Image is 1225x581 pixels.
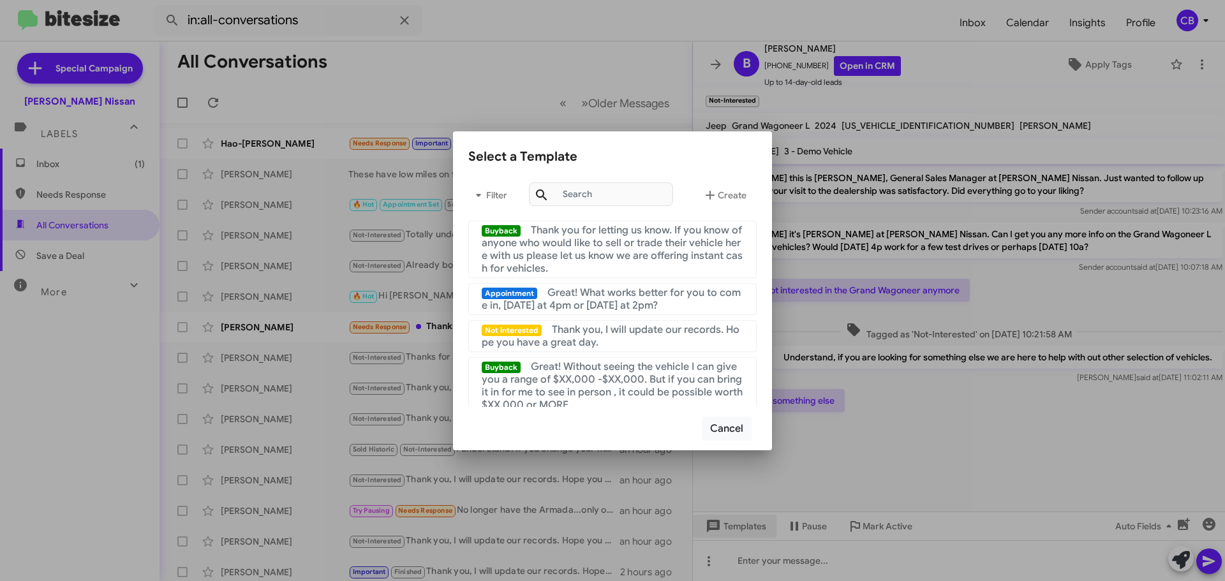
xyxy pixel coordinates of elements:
span: Great! What works better for you to come in, [DATE] at 4pm or [DATE] at 2pm? [482,286,741,312]
div: Select a Template [468,147,757,167]
button: Filter [468,180,509,210]
span: Filter [468,184,509,207]
button: Create [692,180,757,210]
span: Buyback [482,362,521,373]
span: Not interested [482,325,542,336]
span: Thank you for letting us know. If you know of anyone who would like to sell or trade their vehicl... [482,224,743,275]
button: Cancel [702,416,752,441]
span: Create [702,184,746,207]
span: Great! Without seeing the vehicle I can give you a range of $XX,000 -$XX,000. But if you can brin... [482,360,743,411]
span: Thank you, I will update our records. Hope you have a great day. [482,323,739,349]
span: Appointment [482,288,537,299]
span: Buyback [482,225,521,237]
input: Search [529,182,673,206]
